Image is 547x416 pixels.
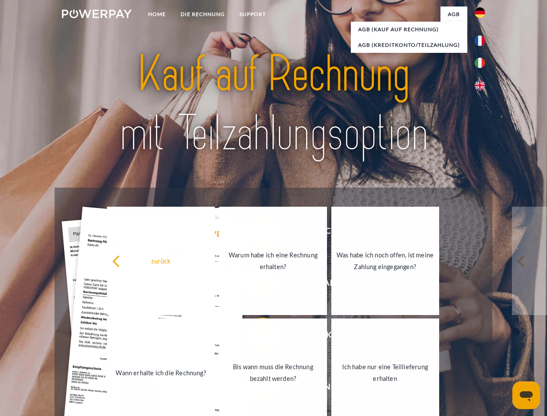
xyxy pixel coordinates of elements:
[475,36,485,46] img: fr
[141,6,173,22] a: Home
[173,6,232,22] a: DIE RECHNUNG
[351,37,467,53] a: AGB (Kreditkonto/Teilzahlung)
[331,207,439,315] a: Was habe ich noch offen, ist meine Zahlung eingegangen?
[337,361,434,384] div: Ich habe nur eine Teillieferung erhalten
[512,381,540,409] iframe: Schaltfläche zum Öffnen des Messaging-Fensters
[337,249,434,273] div: Was habe ich noch offen, ist meine Zahlung eingegangen?
[224,361,322,384] div: Bis wann muss die Rechnung bezahlt werden?
[351,22,467,37] a: AGB (Kauf auf Rechnung)
[232,6,273,22] a: SUPPORT
[475,80,485,91] img: en
[475,58,485,68] img: it
[112,255,210,266] div: zurück
[83,42,464,166] img: title-powerpay_de.svg
[224,249,322,273] div: Warum habe ich eine Rechnung erhalten?
[440,6,467,22] a: agb
[475,7,485,18] img: de
[62,10,132,18] img: logo-powerpay-white.svg
[112,367,210,378] div: Wann erhalte ich die Rechnung?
